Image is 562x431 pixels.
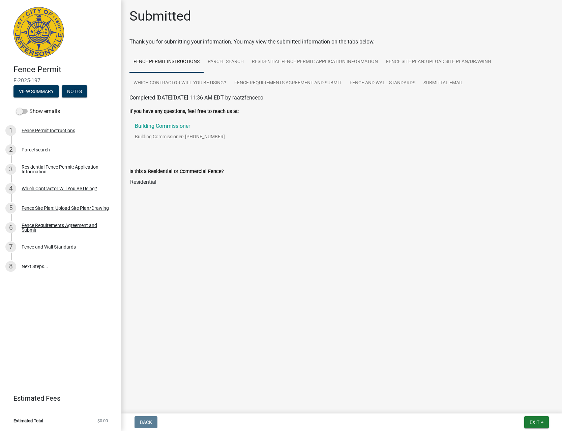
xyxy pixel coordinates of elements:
[13,419,43,423] span: Estimated Total
[62,85,87,97] button: Notes
[183,134,225,139] span: - [PHONE_NUMBER]
[22,223,111,232] div: Fence Requirements Agreement and Submit
[140,420,152,425] span: Back
[204,51,248,73] a: Parcel search
[13,89,59,94] wm-modal-confirm: Summary
[524,416,549,428] button: Exit
[22,147,50,152] div: Parcel search
[13,85,59,97] button: View Summary
[419,73,467,94] a: Submittal Email
[129,118,554,150] a: Building CommissionerBuilding Commissioner- [PHONE_NUMBER]
[5,261,16,272] div: 8
[129,94,263,101] span: Completed [DATE][DATE] 11:36 AM EDT by raatzfenceco
[22,165,111,174] div: Residential Fence Permit: Application Information
[248,51,382,73] a: Residential Fence Permit: Application Information
[13,65,116,75] h4: Fence Permit
[530,420,539,425] span: Exit
[5,392,111,405] a: Estimated Fees
[13,77,108,84] span: F-2025-197
[5,144,16,155] div: 2
[5,203,16,213] div: 5
[129,38,554,46] div: Thank you for submitting your information. You may view the submitted information on the tabs below.
[16,107,60,115] label: Show emails
[5,183,16,194] div: 4
[129,51,204,73] a: Fence Permit Instructions
[22,128,75,133] div: Fence Permit Instructions
[129,73,230,94] a: Which Contractor Will You Be Using?
[5,125,16,136] div: 1
[346,73,419,94] a: Fence and Wall Standards
[13,7,64,58] img: City of Jeffersonville, Indiana
[62,89,87,94] wm-modal-confirm: Notes
[135,134,236,139] p: Building Commissioner
[230,73,346,94] a: Fence Requirements Agreement and Submit
[129,169,224,174] label: Is this a Residential or Commercial Fence?
[22,206,109,210] div: Fence Site Plan: Upload Site Plan/Drawing
[5,241,16,252] div: 7
[135,123,225,129] p: Building Commissioner
[129,8,191,24] h1: Submitted
[5,222,16,233] div: 6
[135,416,157,428] button: Back
[22,186,97,191] div: Which Contractor Will You Be Using?
[129,109,239,114] label: If you have any questions, feel free to reach us at:
[382,51,495,73] a: Fence Site Plan: Upload Site Plan/Drawing
[5,164,16,175] div: 3
[22,245,76,249] div: Fence and Wall Standards
[97,419,108,423] span: $0.00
